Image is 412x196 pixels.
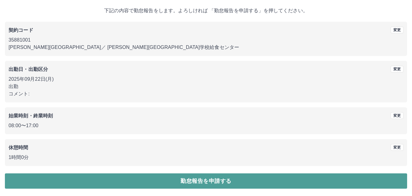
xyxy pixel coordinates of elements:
[9,67,48,72] b: 出勤日・出勤区分
[9,90,403,98] p: コメント:
[391,144,403,151] button: 変更
[9,76,403,83] p: 2025年09月22日(月)
[9,28,33,33] b: 契約コード
[391,66,403,72] button: 変更
[5,173,407,189] button: 勤怠報告を申請する
[9,113,53,118] b: 始業時刻・終業時刻
[9,122,403,129] p: 08:00 〜 17:00
[391,27,403,33] button: 変更
[9,145,28,150] b: 休憩時間
[9,83,403,90] p: 出勤
[9,154,403,161] p: 1時間0分
[391,112,403,119] button: 変更
[9,44,403,51] p: [PERSON_NAME][GEOGRAPHIC_DATA] ／ [PERSON_NAME][GEOGRAPHIC_DATA]学校給食センター
[5,7,407,14] p: 下記の内容で勤怠報告をします。よろしければ 「勤怠報告を申請する」を押してください。
[9,36,403,44] p: 35881001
